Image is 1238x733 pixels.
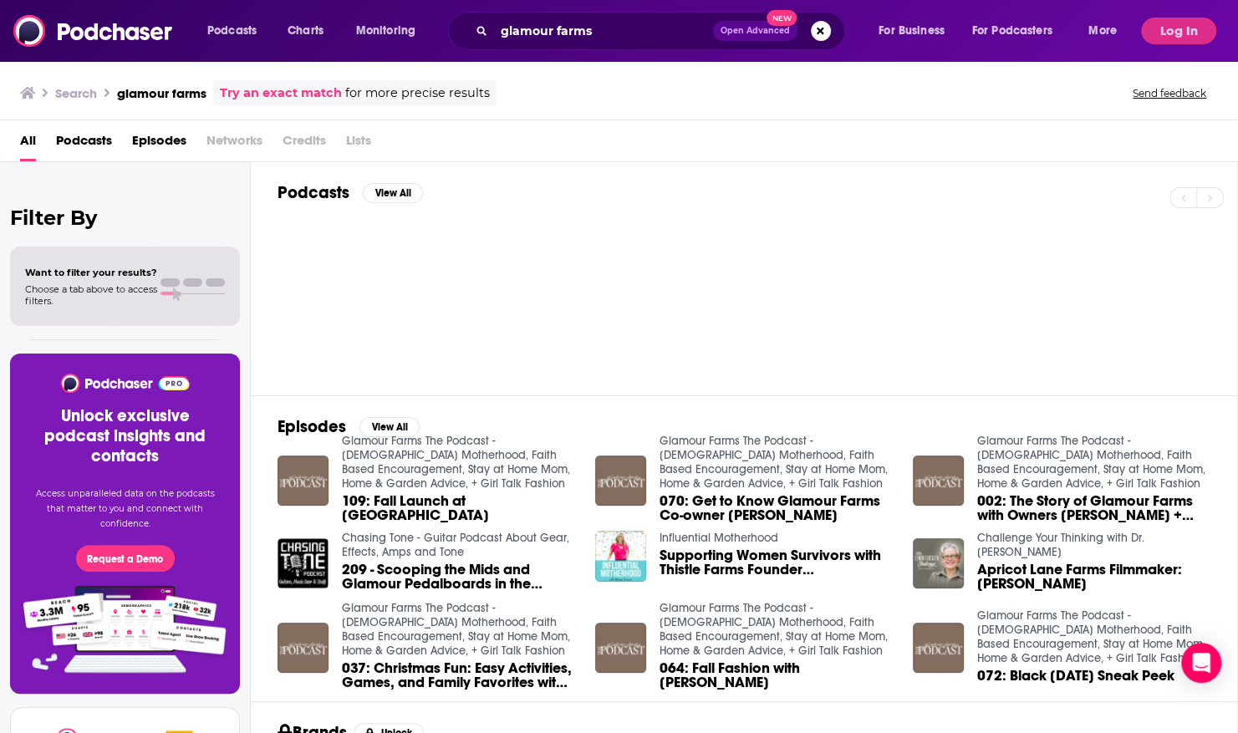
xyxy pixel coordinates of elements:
[977,494,1210,522] span: 002: The Story of Glamour Farms with Owners [PERSON_NAME] + [PERSON_NAME]
[288,19,324,43] span: Charts
[30,406,220,466] h3: Unlock exclusive podcast insights and contacts
[356,19,415,43] span: Monitoring
[977,494,1210,522] a: 002: The Story of Glamour Farms with Owners Stephanie Harrison + Elizabeth Patridge
[660,548,893,577] a: Supporting Women Survivors with Thistle Farms Founder Becca Stevens
[59,374,191,393] img: Podchaser - Follow, Share and Rate Podcasts
[977,608,1205,665] a: Glamour Farms The Podcast - Christian Motherhood, Faith Based Encouragement, Stay at Home Mom, Ho...
[867,18,965,44] button: open menu
[660,531,778,545] a: Influential Motherhood
[359,417,420,437] button: View All
[278,456,329,506] img: 109: Fall Launch at Glamour Farms Boutique
[56,127,112,161] a: Podcasts
[206,127,262,161] span: Networks
[55,85,97,101] h3: Search
[278,416,346,437] h2: Episodes
[660,494,893,522] a: 070: Get to Know Glamour Farms Co-owner Elizabeth Patridge
[363,183,423,203] button: View All
[342,661,575,690] a: 037: Christmas Fun: Easy Activities, Games, and Family Favorites with Haley Klockenga
[660,434,888,491] a: Glamour Farms The Podcast - Christian Motherhood, Faith Based Encouragement, Stay at Home Mom, Ho...
[278,416,420,437] a: EpisodesView All
[1128,86,1211,100] button: Send feedback
[344,18,437,44] button: open menu
[196,18,278,44] button: open menu
[278,182,423,203] a: PodcastsView All
[278,623,329,674] img: 037: Christmas Fun: Easy Activities, Games, and Family Favorites with Haley Klockenga
[25,283,157,307] span: Choose a tab above to access filters.
[913,623,964,674] img: 072: Black Saturday Sneak Peek
[767,10,797,26] span: New
[1181,643,1221,683] div: Open Intercom Messenger
[10,206,240,230] h2: Filter By
[277,18,334,44] a: Charts
[494,18,713,44] input: Search podcasts, credits, & more...
[342,531,569,559] a: Chasing Tone - Guitar Podcast About Gear, Effects, Amps and Tone
[721,27,790,35] span: Open Advanced
[977,669,1174,683] span: 072: Black [DATE] Sneak Peek
[30,486,220,532] p: Access unparalleled data on the podcasts that matter to you and connect with confidence.
[913,538,964,589] img: Apricot Lane Farms Filmmaker: John Chester
[345,84,490,103] span: for more precise results
[1141,18,1216,44] button: Log In
[595,456,646,506] img: 070: Get to Know Glamour Farms Co-owner Elizabeth Patridge
[13,15,174,47] img: Podchaser - Follow, Share and Rate Podcasts
[977,434,1205,491] a: Glamour Farms The Podcast - Christian Motherhood, Faith Based Encouragement, Stay at Home Mom, Ho...
[117,85,206,101] h3: glamour farms
[913,456,964,506] img: 002: The Story of Glamour Farms with Owners Stephanie Harrison + Elizabeth Patridge
[595,623,646,674] img: 064: Fall Fashion with Stephanie Harrison
[1088,19,1117,43] span: More
[278,538,329,589] img: 209 - Scooping the Mids and Glamour Pedalboards in the Instagram era
[25,267,157,278] span: Want to filter your results?
[342,494,575,522] span: 109: Fall Launch at [GEOGRAPHIC_DATA]
[220,84,342,103] a: Try an exact match
[977,531,1144,559] a: Challenge Your Thinking with Dr. Linda Tucker
[20,127,36,161] a: All
[660,494,893,522] span: 070: Get to Know Glamour Farms Co-owner [PERSON_NAME]
[342,562,575,591] a: 209 - Scooping the Mids and Glamour Pedalboards in the Instagram era
[346,127,371,161] span: Lists
[977,669,1174,683] a: 072: Black Saturday Sneak Peek
[977,562,1210,591] a: Apricot Lane Farms Filmmaker: John Chester
[660,661,893,690] a: 064: Fall Fashion with Stephanie Harrison
[207,19,257,43] span: Podcasts
[1077,18,1138,44] button: open menu
[18,585,232,674] img: Pro Features
[76,545,175,572] button: Request a Demo
[342,661,575,690] span: 037: Christmas Fun: Easy Activities, Games, and Family Favorites with [PERSON_NAME]
[595,531,646,582] img: Supporting Women Survivors with Thistle Farms Founder Becca Stevens
[342,434,570,491] a: Glamour Farms The Podcast - Christian Motherhood, Faith Based Encouragement, Stay at Home Mom, Ho...
[132,127,186,161] a: Episodes
[342,494,575,522] a: 109: Fall Launch at Glamour Farms Boutique
[464,12,861,50] div: Search podcasts, credits, & more...
[283,127,326,161] span: Credits
[278,182,349,203] h2: Podcasts
[660,548,893,577] span: Supporting Women Survivors with Thistle Farms Founder [PERSON_NAME]
[972,19,1052,43] span: For Podcasters
[713,21,797,41] button: Open AdvancedNew
[660,661,893,690] span: 064: Fall Fashion with [PERSON_NAME]
[660,601,888,658] a: Glamour Farms The Podcast - Christian Motherhood, Faith Based Encouragement, Stay at Home Mom, Ho...
[961,18,1077,44] button: open menu
[977,562,1210,591] span: Apricot Lane Farms Filmmaker: [PERSON_NAME]
[879,19,945,43] span: For Business
[342,601,570,658] a: Glamour Farms The Podcast - Christian Motherhood, Faith Based Encouragement, Stay at Home Mom, Ho...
